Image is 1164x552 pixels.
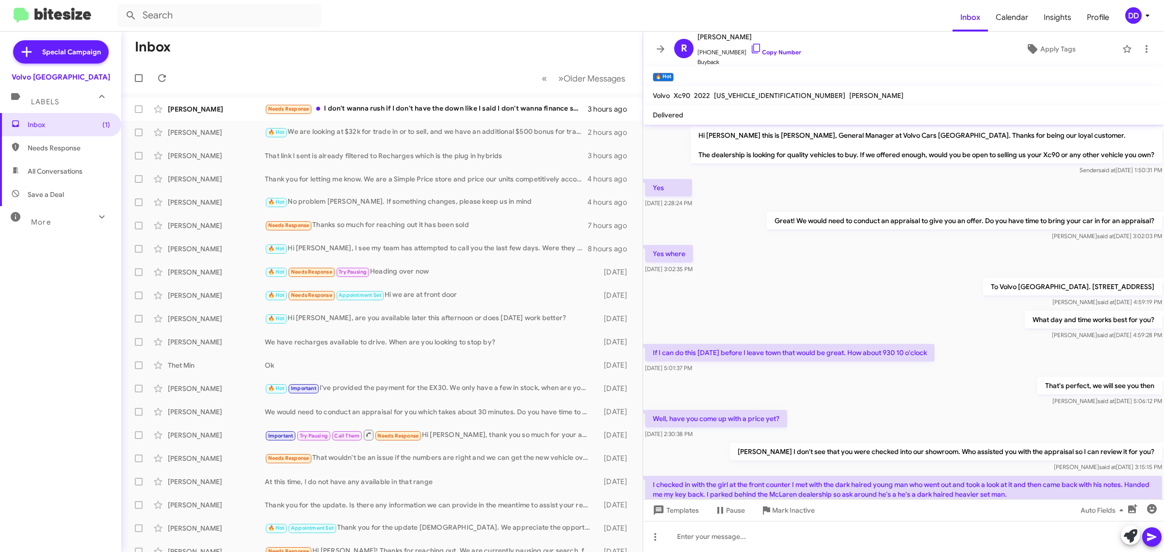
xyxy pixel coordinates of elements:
[1079,3,1117,32] a: Profile
[697,43,801,57] span: [PHONE_NUMBER]
[750,49,801,56] a: Copy Number
[168,291,265,300] div: [PERSON_NAME]
[265,407,595,417] div: We would need to conduct an appraisal for you which takes about 30 minutes. Do you have time to b...
[595,360,635,370] div: [DATE]
[772,502,815,519] span: Mark Inactive
[268,315,285,322] span: 🔥 Hot
[265,151,588,161] div: That link I sent is already filtered to Recharges which is the plug in hybrids
[542,72,547,84] span: «
[102,120,110,130] span: (1)
[707,502,753,519] button: Pause
[558,72,564,84] span: »
[588,128,635,137] div: 2 hours ago
[643,502,707,519] button: Templates
[1073,502,1135,519] button: Auto Fields
[265,522,595,534] div: Thank you for the update [DEMOGRAPHIC_DATA]. We appreciate the opportunity
[265,174,587,184] div: Thank you for letting me know. We are a Simple Price store and price our units competitively acco...
[168,314,265,324] div: [PERSON_NAME]
[595,454,635,463] div: [DATE]
[595,337,635,347] div: [DATE]
[268,222,309,228] span: Needs Response
[694,91,710,100] span: 2022
[714,91,845,100] span: [US_VEHICLE_IDENTIFICATION_NUMBER]
[1125,7,1142,24] div: DD
[168,523,265,533] div: [PERSON_NAME]
[1080,166,1162,174] span: Sender [DATE] 1:50:31 PM
[265,196,587,208] div: No problem [PERSON_NAME]. If something changes, please keep us in mind
[1052,331,1162,339] span: [PERSON_NAME] [DATE] 4:59:28 PM
[168,407,265,417] div: [PERSON_NAME]
[983,40,1117,58] button: Apply Tags
[1099,166,1115,174] span: said at
[339,269,367,275] span: Try Pausing
[552,68,631,88] button: Next
[653,73,674,81] small: 🔥 Hot
[168,244,265,254] div: [PERSON_NAME]
[28,166,82,176] span: All Conversations
[564,73,625,84] span: Older Messages
[291,385,316,391] span: Important
[168,337,265,347] div: [PERSON_NAME]
[28,190,64,199] span: Save a Deal
[645,476,1162,503] p: I checked in with the girl at the front counter I met with the dark haired young man who went out...
[265,103,588,114] div: I don't wanna rush if I don't have the down like I said I don't wanna finance so much I just want...
[1081,502,1127,519] span: Auto Fields
[13,40,109,64] a: Special Campaign
[268,245,285,252] span: 🔥 Hot
[265,266,595,277] div: Heading over now
[588,151,635,161] div: 3 hours ago
[1099,463,1116,471] span: said at
[595,384,635,393] div: [DATE]
[265,429,595,441] div: Hi [PERSON_NAME], thank you so much for your assistance! However, we have bought a Volvo elsewher...
[645,364,692,372] span: [DATE] 5:01:37 PM
[168,128,265,137] div: [PERSON_NAME]
[767,212,1162,229] p: Great! We would need to conduct an appraisal to give you an offer. Do you have time to bring your...
[268,455,309,461] span: Needs Response
[588,244,635,254] div: 8 hours ago
[265,290,595,301] div: Hi we are at front door
[265,243,588,254] div: Hi [PERSON_NAME], I see my team has attempted to call you the last few days. Were they able to an...
[536,68,553,88] button: Previous
[265,220,588,231] div: Thanks so much for reaching out it has been sold
[268,269,285,275] span: 🔥 Hot
[268,385,285,391] span: 🔥 Hot
[588,221,635,230] div: 7 hours ago
[168,221,265,230] div: [PERSON_NAME]
[339,292,381,298] span: Appointment Set
[265,313,595,324] div: Hi [PERSON_NAME], are you available later this afternoon or does [DATE] work better?
[645,179,692,196] p: Yes
[595,430,635,440] div: [DATE]
[168,267,265,277] div: [PERSON_NAME]
[268,129,285,135] span: 🔥 Hot
[645,344,935,361] p: If I can do this [DATE] before I leave town that would be great. How about 930 10 o'clock
[268,199,285,205] span: 🔥 Hot
[31,97,59,106] span: Labels
[265,337,595,347] div: We have recharges available to drive. When are you looking to stop by?
[645,265,693,273] span: [DATE] 3:02:35 PM
[726,502,745,519] span: Pause
[42,47,101,57] span: Special Campaign
[1036,3,1079,32] a: Insights
[268,292,285,298] span: 🔥 Hot
[674,91,690,100] span: Xc90
[300,433,328,439] span: Try Pausing
[645,245,693,262] p: Yes where
[595,291,635,300] div: [DATE]
[595,477,635,487] div: [DATE]
[1117,7,1153,24] button: DD
[168,104,265,114] div: [PERSON_NAME]
[645,410,787,427] p: Well, have you come up with a price yet?
[291,269,332,275] span: Needs Response
[377,433,419,439] span: Needs Response
[697,31,801,43] span: [PERSON_NAME]
[588,104,635,114] div: 3 hours ago
[1097,331,1114,339] span: said at
[168,384,265,393] div: [PERSON_NAME]
[595,267,635,277] div: [DATE]
[265,453,595,464] div: That wouldn't be an issue if the numbers are right and we can get the new vehicle over to me quickly
[168,360,265,370] div: Thet Min
[168,151,265,161] div: [PERSON_NAME]
[1054,463,1162,471] span: [PERSON_NAME] [DATE] 3:15:15 PM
